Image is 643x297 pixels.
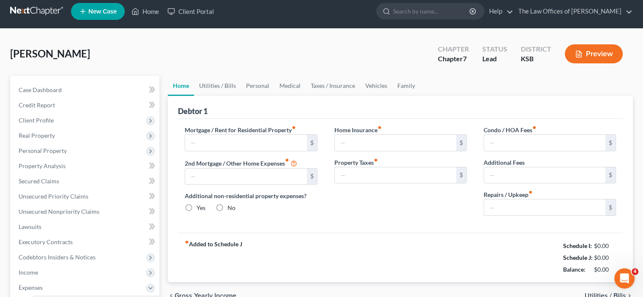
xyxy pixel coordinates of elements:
i: fiber_manual_record [285,158,289,162]
div: Status [482,44,507,54]
span: Secured Claims [19,177,59,185]
label: 2nd Mortgage / Other Home Expenses [185,158,297,168]
input: -- [335,167,456,183]
i: fiber_manual_record [378,125,382,130]
div: $ [605,135,616,151]
a: Executory Contracts [12,234,159,250]
div: $0.00 [594,265,616,274]
div: $ [307,135,317,151]
strong: Schedule I: [563,242,592,249]
label: Property Taxes [334,158,378,167]
label: Condo / HOA Fees [484,125,536,134]
label: Yes [197,204,205,212]
div: Chapter [438,54,469,64]
span: [PERSON_NAME] [10,47,90,60]
div: Lead [482,54,507,64]
a: Personal [241,76,274,96]
i: fiber_manual_record [528,190,533,194]
input: -- [335,135,456,151]
div: $ [307,169,317,185]
a: Medical [274,76,306,96]
a: The Law Offices of [PERSON_NAME] [514,4,632,19]
div: $0.00 [594,253,616,262]
span: Real Property [19,132,55,139]
label: Repairs / Upkeep [484,190,533,199]
strong: Added to Schedule J [185,240,242,275]
input: -- [484,167,605,183]
a: Case Dashboard [12,82,159,98]
span: Personal Property [19,147,67,154]
span: Case Dashboard [19,86,62,93]
div: $ [605,199,616,215]
span: Credit Report [19,101,55,109]
a: Vehicles [360,76,392,96]
label: Mortgage / Rent for Residential Property [185,125,296,134]
span: Client Profile [19,117,54,124]
a: Secured Claims [12,174,159,189]
div: District [521,44,551,54]
label: Home Insurance [334,125,382,134]
iframe: Intercom live chat [614,268,635,289]
a: Unsecured Priority Claims [12,189,159,204]
span: Unsecured Priority Claims [19,193,88,200]
div: $0.00 [594,242,616,250]
label: Additional Fees [484,158,525,167]
span: Unsecured Nonpriority Claims [19,208,99,215]
i: fiber_manual_record [292,125,296,130]
a: Credit Report [12,98,159,113]
span: Executory Contracts [19,238,73,245]
a: Taxes / Insurance [306,76,360,96]
a: Utilities / Bills [194,76,241,96]
a: Family [392,76,420,96]
div: $ [456,135,466,151]
span: Lawsuits [19,223,41,230]
a: Unsecured Nonpriority Claims [12,204,159,219]
a: Lawsuits [12,219,159,234]
div: Chapter [438,44,469,54]
div: Debtor 1 [178,106,208,116]
input: -- [484,135,605,151]
i: fiber_manual_record [374,158,378,162]
button: Preview [565,44,623,63]
div: $ [605,167,616,183]
span: 4 [632,268,638,275]
strong: Balance: [563,266,586,273]
span: Codebtors Insiders & Notices [19,253,96,261]
span: 7 [463,54,467,63]
span: Expenses [19,284,43,291]
strong: Schedule J: [563,254,593,261]
span: Income [19,269,38,276]
a: Home [168,76,194,96]
span: Property Analysis [19,162,66,169]
div: KSB [521,54,551,64]
a: Help [485,4,513,19]
input: -- [484,199,605,215]
div: $ [456,167,466,183]
span: New Case [88,8,117,15]
i: fiber_manual_record [185,240,189,244]
a: Property Analysis [12,158,159,174]
input: Search by name... [393,3,471,19]
input: -- [185,169,306,185]
a: Home [127,4,163,19]
a: Client Portal [163,4,218,19]
i: fiber_manual_record [532,125,536,130]
input: -- [185,135,306,151]
label: Additional non-residential property expenses? [185,191,317,200]
label: No [227,204,235,212]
